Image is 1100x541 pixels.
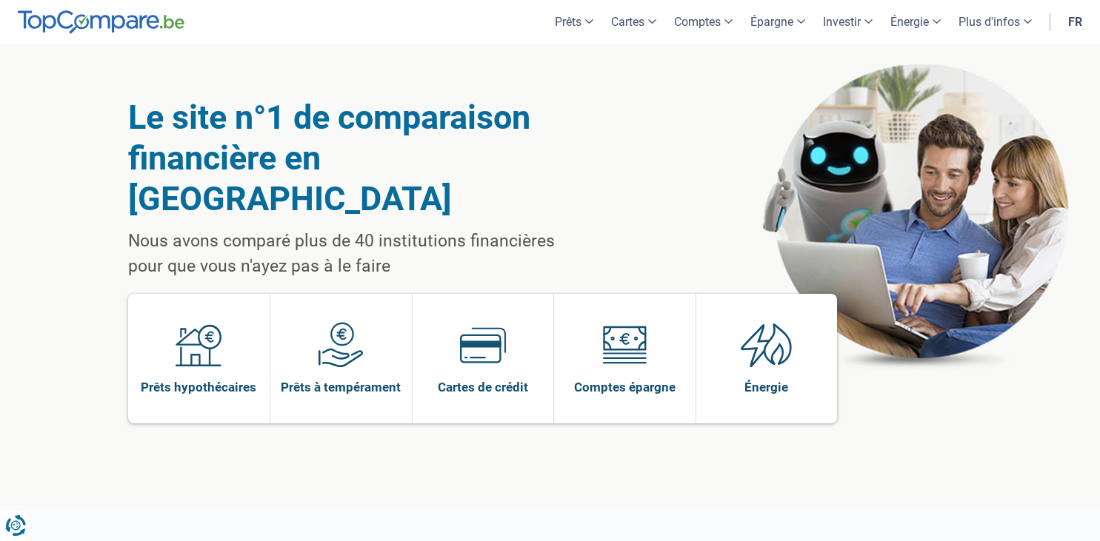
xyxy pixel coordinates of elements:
[744,379,788,395] span: Énergie
[270,294,412,423] a: Prêts à tempérament Prêts à tempérament
[128,294,270,423] a: Prêts hypothécaires Prêts hypothécaires
[438,379,528,395] span: Cartes de crédit
[554,294,696,423] a: Comptes épargne Comptes épargne
[128,229,593,279] p: Nous avons comparé plus de 40 institutions financières pour que vous n'ayez pas à le faire
[741,322,793,368] img: Énergie
[281,379,401,395] span: Prêts à tempérament
[601,322,647,368] img: Comptes épargne
[318,322,364,368] img: Prêts à tempérament
[18,10,184,34] img: TopCompare
[413,294,554,423] a: Cartes de crédit Cartes de crédit
[696,294,838,423] a: Énergie Énergie
[128,97,593,219] h1: Le site n°1 de comparaison financière en [GEOGRAPHIC_DATA]
[176,322,221,368] img: Prêts hypothécaires
[141,379,256,395] span: Prêts hypothécaires
[460,322,506,368] img: Cartes de crédit
[574,379,676,395] span: Comptes épargne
